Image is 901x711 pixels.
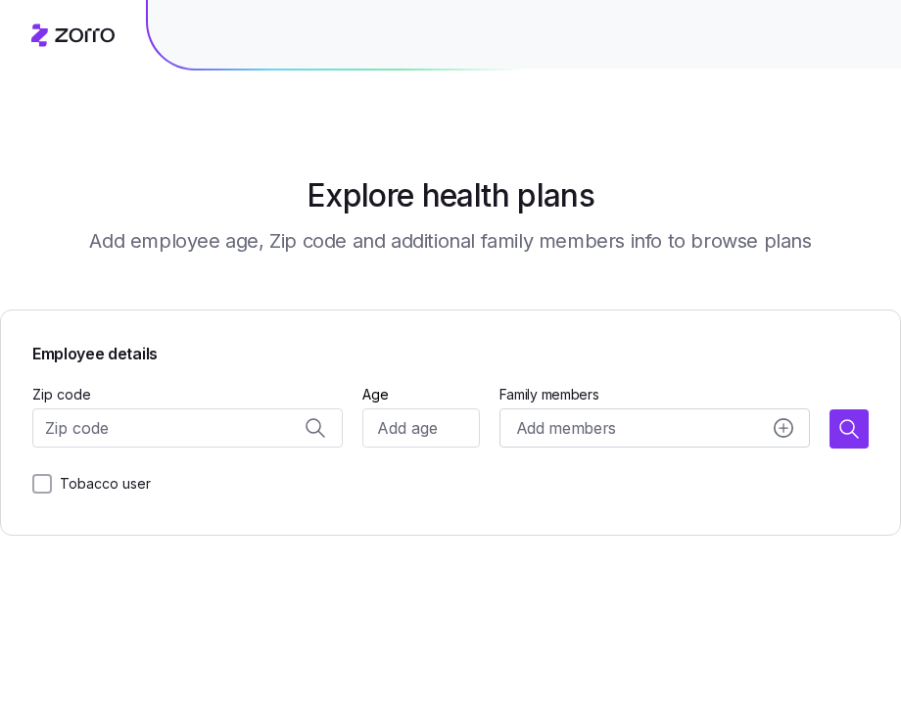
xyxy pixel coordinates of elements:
[516,416,616,441] span: Add members
[362,408,479,448] input: Add age
[52,472,151,496] label: Tobacco user
[89,227,811,255] h3: Add employee age, Zip code and additional family members info to browse plans
[32,384,91,405] label: Zip code
[32,342,869,366] span: Employee details
[499,385,810,404] span: Family members
[32,408,343,448] input: Zip code
[362,384,389,405] label: Age
[499,408,810,448] button: Add membersadd icon
[774,418,793,438] svg: add icon
[307,172,594,219] h1: Explore health plans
